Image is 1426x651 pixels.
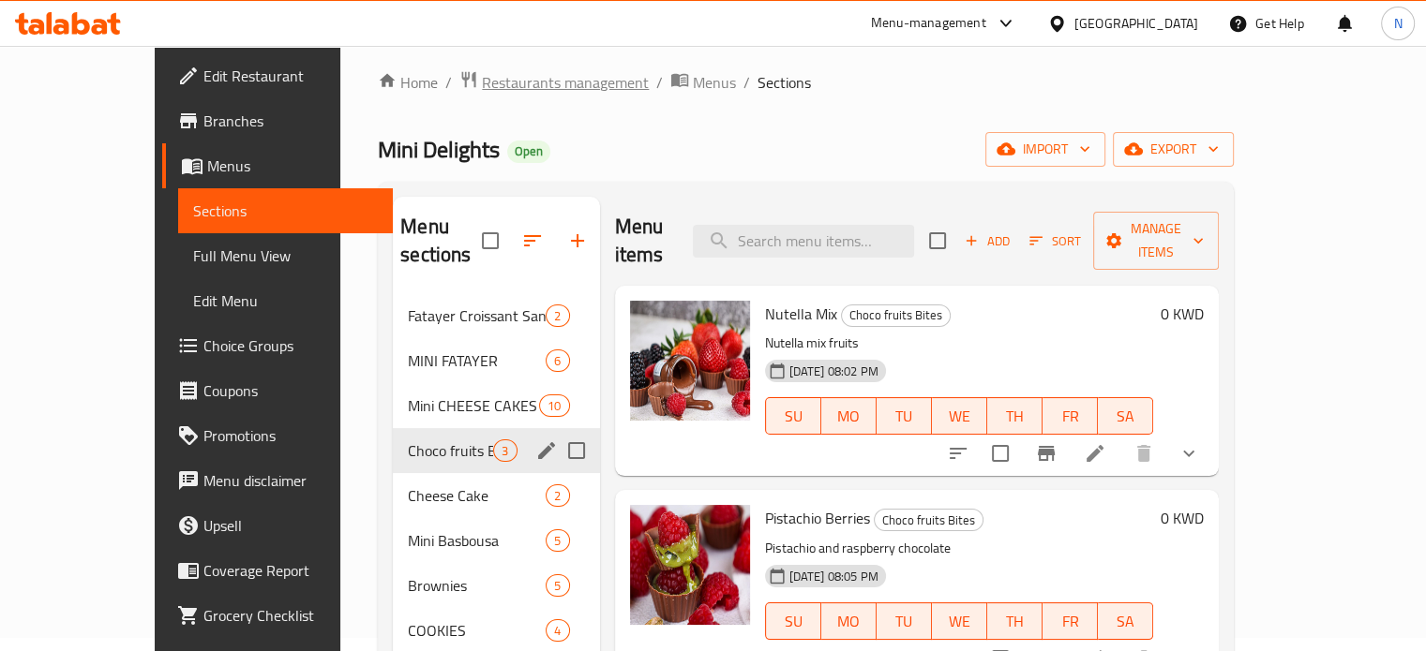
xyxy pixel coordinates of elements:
[162,593,393,638] a: Grocery Checklist
[1178,442,1200,465] svg: Show Choices
[378,128,500,170] span: Mini Delights
[393,518,599,563] div: Mini Basbousa5
[546,619,569,642] div: items
[981,434,1020,473] span: Select to update
[178,233,393,278] a: Full Menu View
[193,200,378,222] span: Sections
[877,397,932,435] button: TU
[1043,397,1098,435] button: FR
[765,397,821,435] button: SU
[393,428,599,473] div: Choco fruits Bites3edit
[493,439,517,462] div: items
[408,439,493,462] div: Choco fruits Bites
[203,514,378,537] span: Upsell
[995,403,1035,430] span: TH
[957,227,1017,256] button: Add
[203,469,378,492] span: Menu disclaimer
[1000,138,1090,161] span: import
[207,155,378,177] span: Menus
[829,403,869,430] span: MO
[547,487,568,505] span: 2
[393,338,599,383] div: MINI FATAYER6
[546,574,569,597] div: items
[203,559,378,582] span: Coverage Report
[393,383,599,428] div: Mini CHEESE CAKES10
[203,604,378,627] span: Grocery Checklist
[178,188,393,233] a: Sections
[939,403,980,430] span: WE
[877,602,932,640] button: TU
[693,71,736,94] span: Menus
[765,602,821,640] button: SU
[821,397,877,435] button: MO
[821,602,877,640] button: MO
[533,436,561,465] button: edit
[400,213,481,269] h2: Menu sections
[995,608,1035,635] span: TH
[162,323,393,368] a: Choice Groups
[408,484,546,507] span: Cheese Cake
[918,221,957,260] span: Select section
[193,244,378,267] span: Full Menu View
[773,403,814,430] span: SU
[408,619,546,642] div: COOKIES
[985,132,1105,167] button: import
[162,413,393,458] a: Promotions
[539,394,569,417] div: items
[1024,431,1069,476] button: Branch-specific-item
[162,503,393,548] a: Upsell
[693,225,914,258] input: search
[203,65,378,87] span: Edit Restaurant
[408,349,546,372] span: MINI FATAYER
[758,71,811,94] span: Sections
[482,71,649,94] span: Restaurants management
[445,71,452,94] li: /
[162,458,393,503] a: Menu disclaimer
[875,510,983,531] span: Choco fruits Bites
[630,505,750,625] img: Pistachio Berries
[408,394,539,417] span: Mini CHEESE CAKES
[884,608,924,635] span: TU
[547,577,568,595] span: 5
[540,397,568,415] span: 10
[203,110,378,132] span: Branches
[871,12,986,35] div: Menu-management
[782,568,886,585] span: [DATE] 08:05 PM
[494,442,516,460] span: 3
[1108,217,1204,264] span: Manage items
[1105,608,1146,635] span: SA
[1113,132,1234,167] button: export
[932,397,987,435] button: WE
[203,424,378,447] span: Promotions
[1093,212,1219,270] button: Manage items
[393,563,599,608] div: Brownies5
[842,304,950,326] span: Choco fruits Bites
[408,574,546,597] span: Brownies
[1050,608,1090,635] span: FR
[773,608,814,635] span: SU
[1050,403,1090,430] span: FR
[507,141,550,163] div: Open
[841,304,951,327] div: Choco fruits Bites
[203,379,378,402] span: Coupons
[765,504,870,532] span: Pistachio Berries
[1105,403,1146,430] span: SA
[1128,138,1219,161] span: export
[408,304,546,327] span: Fatayer Croissant Sandwich
[408,529,546,552] span: Mini Basbousa
[957,227,1017,256] span: Add item
[615,213,671,269] h2: Menu items
[1393,13,1402,34] span: N
[546,304,569,327] div: items
[1084,442,1106,465] a: Edit menu item
[936,431,981,476] button: sort-choices
[765,300,837,328] span: Nutella Mix
[507,143,550,159] span: Open
[555,218,600,263] button: Add section
[547,622,568,640] span: 4
[884,403,924,430] span: TU
[203,334,378,357] span: Choice Groups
